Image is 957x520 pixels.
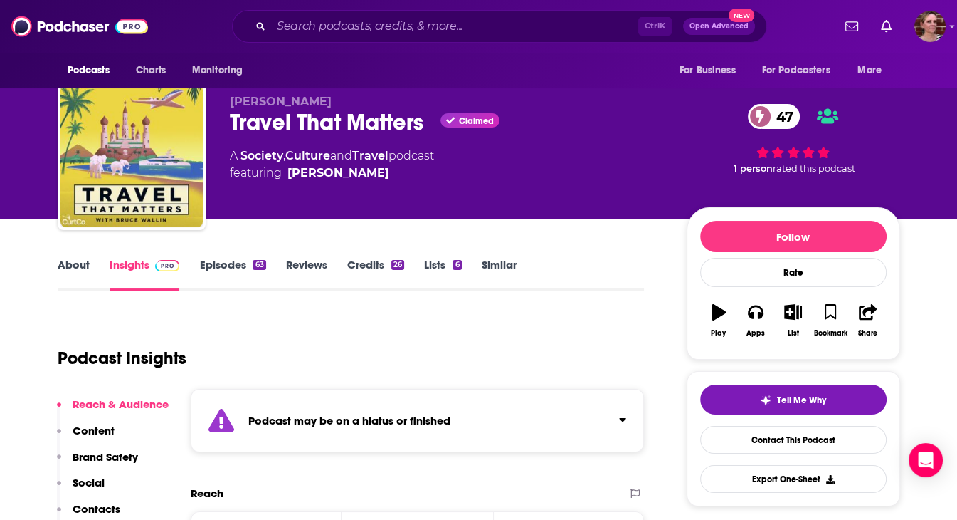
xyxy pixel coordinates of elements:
button: open menu [753,57,851,84]
span: [PERSON_NAME] [230,95,332,108]
button: Play [700,295,737,346]
span: Podcasts [68,61,110,80]
input: Search podcasts, credits, & more... [271,15,638,38]
div: [PERSON_NAME] [287,165,389,182]
button: open menu [58,57,128,84]
span: 47 [762,104,800,129]
button: Follow [700,221,887,252]
span: featuring [230,165,434,182]
button: Apps [737,295,774,346]
a: Reviews [286,258,327,291]
section: Click to expand status details [191,389,645,452]
img: User Profile [914,11,946,42]
a: Contact This Podcast [700,426,887,454]
span: For Business [680,61,736,80]
p: Brand Safety [73,450,138,464]
button: List [774,295,811,346]
span: Monitoring [192,61,243,80]
div: 63 [253,260,265,270]
div: Search podcasts, credits, & more... [232,10,767,43]
p: Contacts [73,502,120,516]
img: Podchaser - Follow, Share and Rate Podcasts [11,13,148,40]
div: A podcast [230,147,434,182]
button: open menu [670,57,754,84]
button: Brand Safety [57,450,138,477]
a: Similar [482,258,517,291]
div: Bookmark [813,329,847,338]
p: Reach & Audience [73,397,169,411]
div: 26 [391,260,404,270]
button: Social [57,476,105,502]
button: tell me why sparkleTell Me Why [700,385,887,415]
span: Tell Me Why [777,395,826,406]
button: Show profile menu [914,11,946,42]
button: Content [57,424,115,450]
a: Culture [285,149,330,162]
div: Open Intercom Messenger [909,443,943,477]
h1: Podcast Insights [58,348,186,369]
img: Podchaser Pro [155,260,180,271]
a: Travel [352,149,388,162]
a: Charts [127,57,175,84]
p: Social [73,476,105,489]
p: Content [73,424,115,437]
span: and [330,149,352,162]
span: New [729,9,754,22]
h2: Reach [191,487,223,500]
span: , [283,149,285,162]
button: open menu [847,57,899,84]
span: Open Advanced [689,23,749,30]
button: Bookmark [812,295,849,346]
span: More [857,61,882,80]
div: 47 1 personrated this podcast [687,95,900,183]
a: Show notifications dropdown [875,14,897,38]
a: Episodes63 [199,258,265,291]
div: 6 [453,260,461,270]
div: Play [711,329,726,338]
button: open menu [182,57,261,84]
button: Open AdvancedNew [683,18,755,35]
a: Show notifications dropdown [840,14,864,38]
a: Lists6 [424,258,461,291]
span: rated this podcast [773,163,855,174]
strong: Podcast may be on a hiatus or finished [248,414,450,427]
button: Reach & Audience [57,397,169,424]
a: Society [240,149,283,162]
span: Charts [136,61,166,80]
a: About [58,258,90,291]
span: Claimed [459,118,494,125]
a: InsightsPodchaser Pro [110,258,180,291]
div: Share [858,329,877,338]
button: Export One-Sheet [700,465,887,493]
a: Credits26 [347,258,404,291]
span: Logged in as katharinemidas [914,11,946,42]
span: 1 person [734,163,773,174]
img: tell me why sparkle [760,395,771,406]
span: For Podcasters [762,61,830,80]
div: Apps [746,329,765,338]
div: List [788,329,799,338]
a: 47 [748,104,800,129]
div: Rate [700,258,887,287]
span: Ctrl K [638,17,672,36]
img: Travel That Matters [60,85,203,227]
button: Share [849,295,886,346]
